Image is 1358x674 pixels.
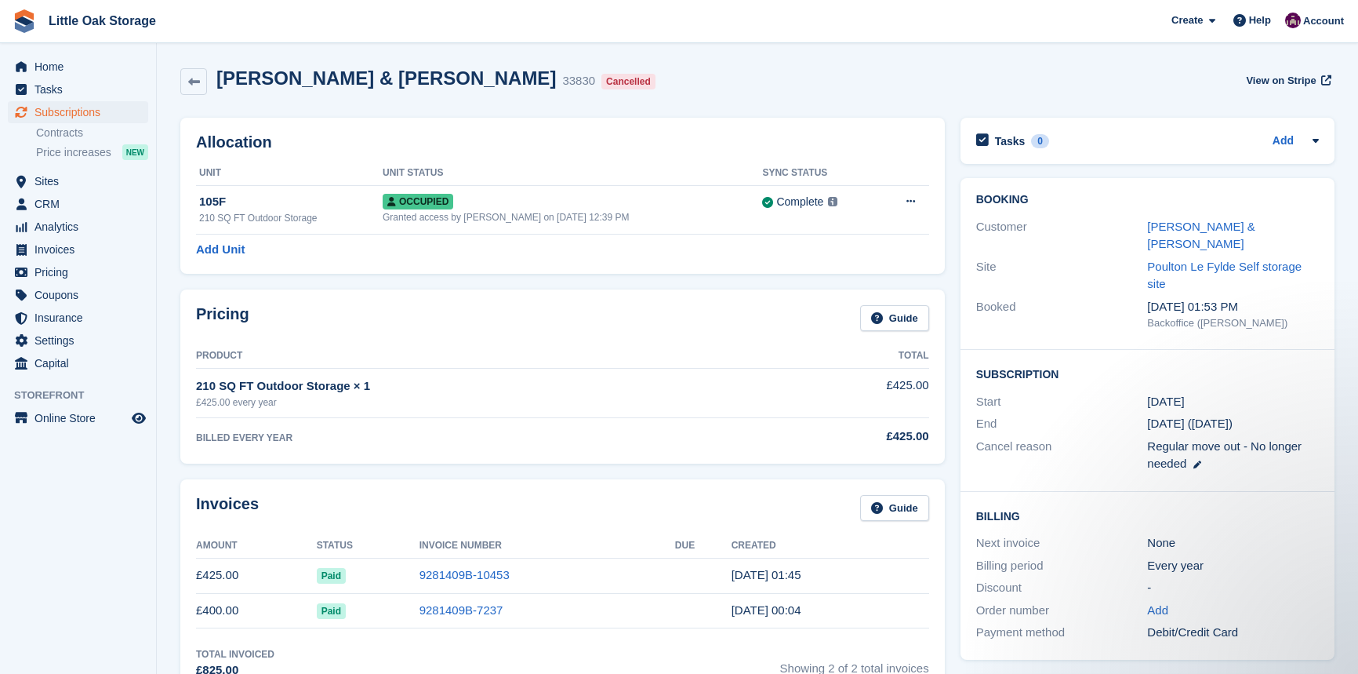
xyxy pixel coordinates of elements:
span: View on Stripe [1246,73,1316,89]
div: Billing period [976,557,1148,575]
div: Start [976,393,1148,411]
span: Settings [34,330,129,352]
a: Guide [860,305,929,331]
th: Unit Status [383,161,762,186]
a: Guide [860,495,929,521]
span: Sites [34,170,129,192]
div: £425.00 every year [196,395,785,410]
a: Add [1147,602,1168,620]
div: Complete [776,194,823,210]
div: Site [976,258,1148,293]
span: Insurance [34,307,129,329]
a: menu [8,101,148,123]
span: Occupied [383,194,453,209]
th: Product [196,344,785,369]
time: 2024-03-01 00:00:00 UTC [1147,393,1184,411]
img: Morgen Aujla [1285,13,1301,28]
span: Price increases [36,145,111,160]
a: 9281409B-10453 [419,568,510,581]
img: icon-info-grey-7440780725fd019a000dd9b08b2336e03edf1995a4989e88bcd33f0948082b44.svg [828,197,837,206]
div: Total Invoiced [196,647,274,661]
td: £400.00 [196,593,317,628]
a: Add Unit [196,241,245,259]
span: Coupons [34,284,129,306]
span: Invoices [34,239,129,260]
div: End [976,415,1148,433]
td: £425.00 [196,558,317,593]
a: Preview store [129,409,148,428]
div: [DATE] 01:53 PM [1147,298,1319,316]
a: 9281409B-7237 [419,603,503,617]
div: £425.00 [785,428,928,446]
span: Analytics [34,216,129,238]
th: Invoice Number [419,534,675,559]
a: menu [8,330,148,352]
img: stora-icon-8386f47178a22dfd0bd8f6a31ec36ba5ce8667c1dd55bd0f319d3a0aa187defe.svg [13,9,36,33]
h2: Invoices [196,495,259,521]
a: Contracts [36,126,148,140]
div: 210 SQ FT Outdoor Storage × 1 [196,377,785,395]
span: Pricing [34,261,129,283]
div: Discount [976,579,1148,597]
span: Subscriptions [34,101,129,123]
a: Little Oak Storage [42,8,162,34]
time: 2025-03-01 01:45:58 UTC [732,568,801,581]
a: Add [1273,133,1294,151]
div: Granted access by [PERSON_NAME] on [DATE] 12:39 PM [383,210,762,224]
div: Booked [976,298,1148,331]
a: menu [8,170,148,192]
th: Sync Status [762,161,878,186]
a: menu [8,78,148,100]
a: [PERSON_NAME] & [PERSON_NAME] [1147,220,1255,251]
span: Capital [34,352,129,374]
th: Status [317,534,419,559]
td: £425.00 [785,368,928,417]
div: Order number [976,602,1148,620]
div: 210 SQ FT Outdoor Storage [199,211,383,225]
span: Regular move out - No longer needed [1147,439,1302,471]
div: BILLED EVERY YEAR [196,431,785,445]
h2: [PERSON_NAME] & [PERSON_NAME] [216,67,556,89]
h2: Booking [976,194,1319,206]
span: Account [1303,13,1344,29]
th: Due [675,534,732,559]
a: menu [8,216,148,238]
th: Created [732,534,929,559]
span: Paid [317,568,346,584]
th: Total [785,344,928,369]
div: None [1147,534,1319,552]
a: menu [8,193,148,215]
div: Customer [976,218,1148,253]
span: Home [34,56,129,78]
a: menu [8,239,148,260]
div: Debit/Credit Card [1147,624,1319,642]
div: Next invoice [976,534,1148,552]
th: Unit [196,161,383,186]
h2: Allocation [196,133,929,151]
h2: Tasks [995,134,1026,148]
span: Online Store [34,407,129,429]
h2: Billing [976,508,1319,523]
span: Create [1171,13,1203,28]
span: [DATE] ([DATE]) [1147,417,1233,430]
span: Storefront [14,388,156,403]
div: 33830 [562,72,595,90]
div: Cancelled [601,74,655,89]
a: menu [8,56,148,78]
div: 105F [199,193,383,211]
span: Help [1249,13,1271,28]
a: Price increases NEW [36,144,148,161]
time: 2024-03-01 00:04:20 UTC [732,603,801,617]
div: 0 [1031,134,1049,148]
span: Paid [317,603,346,619]
a: Poulton Le Fylde Self storage site [1147,260,1302,291]
div: - [1147,579,1319,597]
div: NEW [122,144,148,160]
a: menu [8,352,148,374]
a: menu [8,261,148,283]
div: Backoffice ([PERSON_NAME]) [1147,315,1319,331]
h2: Pricing [196,305,249,331]
div: Payment method [976,624,1148,642]
div: Every year [1147,557,1319,575]
h2: Subscription [976,366,1319,381]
